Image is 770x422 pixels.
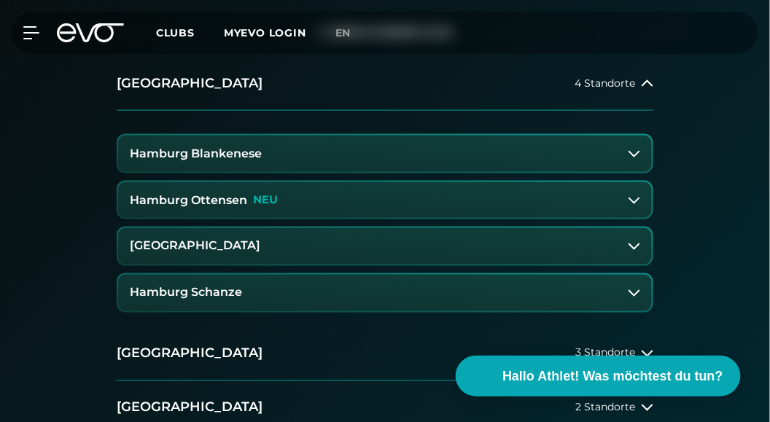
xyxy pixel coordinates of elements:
[117,345,262,363] h2: [GEOGRAPHIC_DATA]
[253,194,278,206] p: NEU
[456,356,741,396] button: Hallo Athlet! Was möchtest du tun?
[130,194,247,207] h3: Hamburg Ottensen
[117,74,262,93] h2: [GEOGRAPHIC_DATA]
[118,136,652,172] button: Hamburg Blankenese
[130,240,260,253] h3: [GEOGRAPHIC_DATA]
[576,402,636,413] span: 2 Standorte
[575,78,636,89] span: 4 Standorte
[335,25,369,42] a: en
[502,367,723,386] span: Hallo Athlet! Was möchtest du tun?
[117,327,653,381] button: [GEOGRAPHIC_DATA]3 Standorte
[156,26,224,39] a: Clubs
[117,399,262,417] h2: [GEOGRAPHIC_DATA]
[335,26,351,39] span: en
[118,275,652,311] button: Hamburg Schanze
[130,147,262,160] h3: Hamburg Blankenese
[130,286,242,300] h3: Hamburg Schanze
[118,228,652,265] button: [GEOGRAPHIC_DATA]
[118,182,652,219] button: Hamburg OttensenNEU
[576,348,636,359] span: 3 Standorte
[117,57,653,111] button: [GEOGRAPHIC_DATA]4 Standorte
[224,26,306,39] a: MYEVO LOGIN
[156,26,195,39] span: Clubs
